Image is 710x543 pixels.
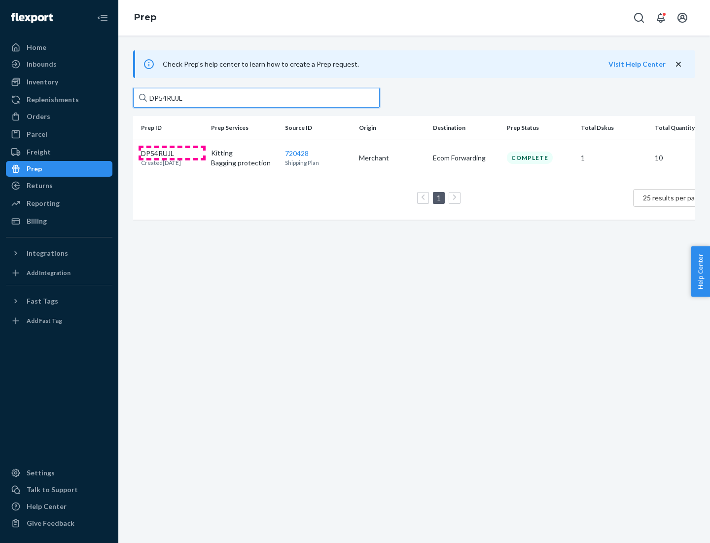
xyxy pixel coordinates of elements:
ol: breadcrumbs [126,3,164,32]
p: DP54RUJL [141,149,181,158]
div: Billing [27,216,47,226]
a: Billing [6,213,112,229]
div: Help Center [27,502,67,511]
a: Replenishments [6,92,112,108]
div: Replenishments [27,95,79,105]
div: Complete [507,152,553,164]
button: Open notifications [651,8,671,28]
a: Settings [6,465,112,481]
th: Source ID [281,116,355,140]
a: Help Center [6,499,112,514]
p: 1 [581,153,647,163]
a: Prep [6,161,112,177]
div: Parcel [27,129,47,139]
div: Integrations [27,248,68,258]
th: Destination [429,116,503,140]
th: Prep Status [503,116,577,140]
a: Add Fast Tag [6,313,112,329]
input: Search prep jobs [133,88,380,108]
button: Close Navigation [93,8,112,28]
a: Returns [6,178,112,194]
span: 25 results per page [643,194,703,202]
div: Add Fast Tag [27,316,62,325]
a: Freight [6,144,112,160]
img: Flexport logo [11,13,53,23]
a: 720428 [285,149,309,157]
div: Inbounds [27,59,57,69]
a: Inventory [6,74,112,90]
p: Ecom Forwarding [433,153,499,163]
div: Fast Tags [27,296,58,306]
th: Prep ID [133,116,207,140]
a: Page 1 is your current page [435,194,443,202]
div: Inventory [27,77,58,87]
div: Returns [27,181,53,191]
a: Add Integration [6,265,112,281]
p: Created [DATE] [141,158,181,167]
button: Give Feedback [6,515,112,531]
p: Merchant [359,153,425,163]
th: Origin [355,116,429,140]
a: Inbounds [6,56,112,72]
button: Integrations [6,245,112,261]
div: Settings [27,468,55,478]
a: Orders [6,109,112,124]
div: Give Feedback [27,518,74,528]
button: Help Center [691,246,710,297]
a: Reporting [6,195,112,211]
div: Orders [27,112,50,121]
div: Add Integration [27,269,71,277]
button: Open account menu [673,8,692,28]
p: Kitting [211,148,277,158]
a: Parcel [6,126,112,142]
a: Home [6,39,112,55]
p: Bagging protection [211,158,277,168]
div: Prep [27,164,42,174]
th: Total Dskus [577,116,651,140]
span: Check Prep's help center to learn how to create a Prep request. [163,60,359,68]
button: Fast Tags [6,293,112,309]
a: Talk to Support [6,482,112,498]
div: Reporting [27,198,60,208]
div: Talk to Support [27,485,78,495]
a: Prep [134,12,156,23]
p: Shipping Plan [285,158,351,167]
button: close [674,59,683,70]
th: Prep Services [207,116,281,140]
div: Home [27,42,46,52]
button: Visit Help Center [608,59,666,69]
div: Freight [27,147,51,157]
button: Open Search Box [629,8,649,28]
